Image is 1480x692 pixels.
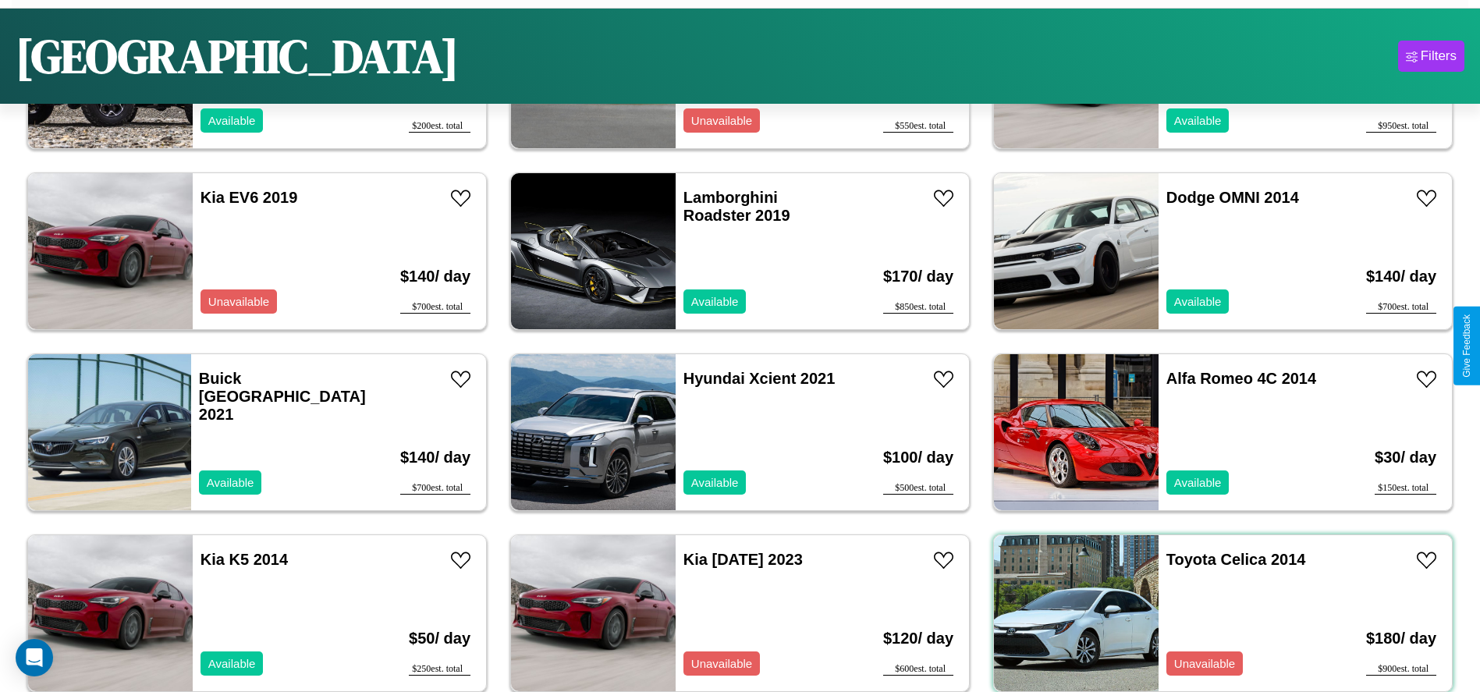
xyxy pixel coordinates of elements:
p: Available [208,653,256,674]
a: Kia K5 2014 [201,551,288,568]
h3: $ 170 / day [883,252,953,301]
p: Unavailable [208,291,269,312]
a: Dodge OMNI 2014 [1166,189,1299,206]
div: $ 150 est. total [1375,482,1436,495]
a: Kia [DATE] 2023 [683,551,803,568]
div: $ 700 est. total [1366,301,1436,314]
div: Give Feedback [1461,314,1472,378]
p: Available [1174,472,1222,493]
h3: $ 100 / day [883,433,953,482]
p: Unavailable [691,653,752,674]
a: Alfa Romeo 4C 2014 [1166,370,1316,387]
h3: $ 180 / day [1366,614,1436,663]
a: Buick [GEOGRAPHIC_DATA] 2021 [199,370,366,423]
h1: [GEOGRAPHIC_DATA] [16,24,459,88]
p: Available [208,110,256,131]
h3: $ 30 / day [1375,433,1436,482]
div: $ 950 est. total [1366,120,1436,133]
p: Available [691,472,739,493]
a: Lamborghini Roadster 2019 [683,189,790,224]
div: Filters [1421,48,1457,64]
h3: $ 50 / day [409,614,470,663]
a: Toyota Celica 2014 [1166,551,1306,568]
button: Filters [1398,41,1464,72]
div: $ 200 est. total [409,120,470,133]
p: Available [1174,291,1222,312]
div: $ 900 est. total [1366,663,1436,676]
div: $ 700 est. total [400,301,470,314]
h3: $ 140 / day [1366,252,1436,301]
p: Available [1174,110,1222,131]
p: Available [207,472,254,493]
div: Open Intercom Messenger [16,639,53,676]
div: $ 600 est. total [883,663,953,676]
p: Unavailable [1174,653,1235,674]
h3: $ 140 / day [400,252,470,301]
div: $ 700 est. total [400,482,470,495]
div: $ 550 est. total [883,120,953,133]
a: Kia EV6 2019 [201,189,298,206]
p: Available [691,291,739,312]
h3: $ 140 / day [400,433,470,482]
div: $ 850 est. total [883,301,953,314]
a: Hyundai Xcient 2021 [683,370,836,387]
p: Unavailable [691,110,752,131]
div: $ 250 est. total [409,663,470,676]
h3: $ 120 / day [883,614,953,663]
div: $ 500 est. total [883,482,953,495]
